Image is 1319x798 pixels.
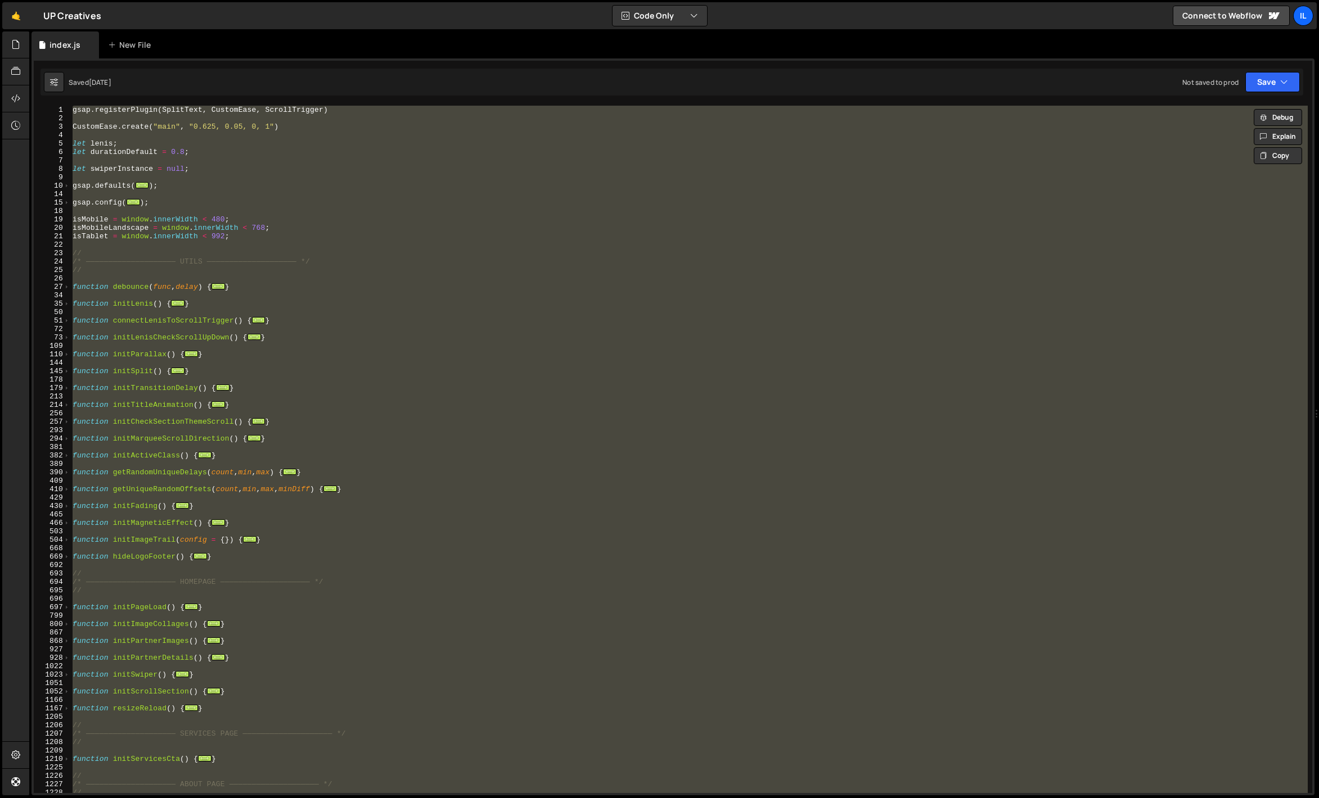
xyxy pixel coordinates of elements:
[34,241,70,249] div: 22
[184,705,198,711] span: ...
[198,755,211,761] span: ...
[283,469,296,475] span: ...
[34,316,70,325] div: 51
[34,746,70,755] div: 1209
[34,350,70,359] div: 110
[34,156,70,165] div: 7
[34,713,70,721] div: 1205
[34,662,70,670] div: 1022
[211,519,225,525] span: ...
[211,283,225,289] span: ...
[34,595,70,603] div: 696
[34,687,70,696] div: 1052
[175,671,189,677] span: ...
[34,477,70,485] div: 409
[34,106,70,114] div: 1
[34,114,70,123] div: 2
[34,139,70,148] div: 5
[34,586,70,595] div: 695
[43,9,101,22] div: UP Creatives
[49,39,80,51] div: index.js
[34,165,70,173] div: 8
[34,788,70,797] div: 1228
[69,78,111,87] div: Saved
[1254,128,1302,145] button: Explain
[193,553,207,559] span: ...
[34,182,70,190] div: 10
[34,620,70,628] div: 800
[211,401,225,407] span: ...
[127,199,140,205] span: ...
[34,359,70,367] div: 144
[184,604,198,610] span: ...
[198,452,211,458] span: ...
[34,274,70,283] div: 26
[34,772,70,780] div: 1226
[135,182,148,188] span: ...
[34,552,70,561] div: 669
[207,688,220,694] span: ...
[34,392,70,401] div: 213
[34,308,70,316] div: 50
[323,486,337,492] span: ...
[34,384,70,392] div: 179
[171,368,184,374] span: ...
[2,2,30,29] a: 🤙
[34,418,70,426] div: 257
[34,291,70,300] div: 34
[34,198,70,207] div: 15
[34,123,70,131] div: 3
[34,401,70,409] div: 214
[34,704,70,713] div: 1167
[34,637,70,645] div: 868
[34,654,70,662] div: 928
[34,300,70,308] div: 35
[34,721,70,729] div: 1206
[34,409,70,418] div: 256
[34,569,70,578] div: 693
[34,519,70,527] div: 466
[175,502,189,509] span: ...
[34,131,70,139] div: 4
[34,266,70,274] div: 25
[34,493,70,502] div: 429
[34,603,70,611] div: 697
[34,696,70,704] div: 1166
[34,611,70,620] div: 799
[34,502,70,510] div: 430
[1293,6,1313,26] a: Il
[34,207,70,215] div: 18
[34,367,70,375] div: 145
[34,173,70,182] div: 9
[207,637,220,643] span: ...
[211,654,225,660] span: ...
[34,232,70,241] div: 21
[171,300,184,306] span: ...
[247,334,260,340] span: ...
[34,738,70,746] div: 1208
[34,215,70,224] div: 19
[34,443,70,451] div: 381
[34,763,70,772] div: 1225
[34,536,70,544] div: 504
[34,224,70,232] div: 20
[251,418,265,424] span: ...
[216,384,229,391] span: ...
[1173,6,1290,26] a: Connect to Webflow
[34,148,70,156] div: 6
[34,342,70,350] div: 109
[34,780,70,788] div: 1227
[184,351,198,357] span: ...
[613,6,707,26] button: Code Only
[34,670,70,679] div: 1023
[34,333,70,342] div: 73
[34,578,70,586] div: 694
[34,468,70,477] div: 390
[34,190,70,198] div: 14
[1254,109,1302,126] button: Debug
[34,426,70,434] div: 293
[1254,147,1302,164] button: Copy
[34,679,70,687] div: 1051
[251,317,265,323] span: ...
